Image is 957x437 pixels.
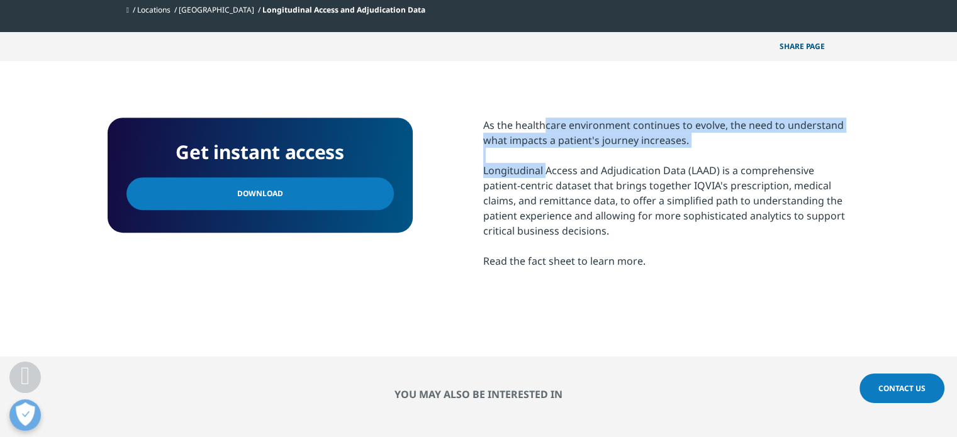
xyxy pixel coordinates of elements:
[137,4,171,15] a: Locations
[770,32,850,61] p: Share PAGE
[770,32,850,61] button: Share PAGEShare PAGE
[9,399,41,431] button: Open Preferences
[126,136,394,168] h4: Get instant access
[483,118,850,268] div: As the healthcare environment continues to evolve, the need to understand what impacts a patient'...
[237,187,283,201] span: Download
[179,4,254,15] a: [GEOGRAPHIC_DATA]
[126,177,394,210] a: Download
[878,383,926,394] span: Contact Us
[262,4,425,15] span: Longitudinal Access and Adjudication Data
[108,388,850,401] h2: You may also be interested in
[859,373,944,403] a: Contact Us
